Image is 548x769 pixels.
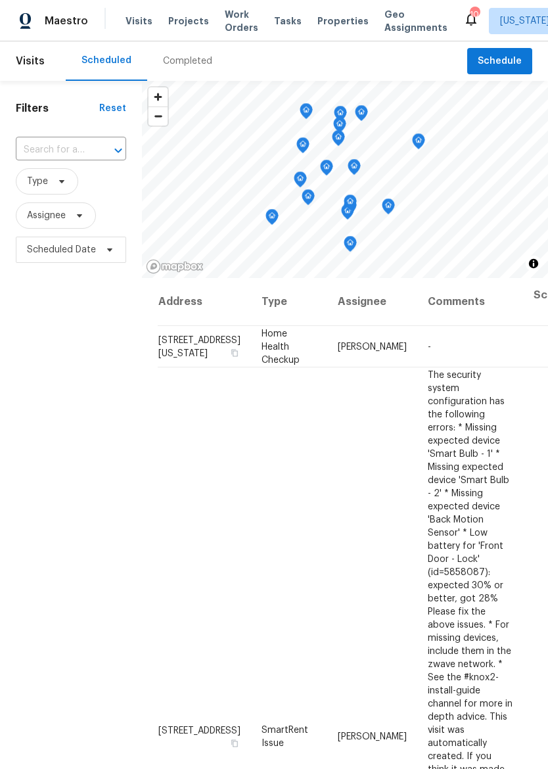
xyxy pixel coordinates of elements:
span: Scheduled Date [27,243,96,256]
div: Completed [163,55,212,68]
button: Zoom out [148,106,168,126]
span: Toggle attribution [530,256,537,271]
th: Type [251,278,327,326]
input: Search for an address... [16,140,89,160]
button: Copy Address [229,737,240,749]
span: Properties [317,14,369,28]
span: Work Orders [225,8,258,34]
div: Map marker [332,130,345,151]
div: Map marker [300,103,313,124]
span: Type [27,175,48,188]
div: Map marker [333,117,346,137]
div: Map marker [334,106,347,126]
div: Map marker [320,160,333,180]
div: Map marker [302,189,315,210]
span: Visits [16,47,45,76]
span: Schedule [478,53,522,70]
a: Mapbox homepage [146,259,204,274]
div: Scheduled [81,54,131,67]
div: Map marker [382,198,395,219]
button: Copy Address [229,346,240,358]
th: Assignee [327,278,417,326]
div: Map marker [344,195,357,215]
div: Map marker [355,105,368,126]
div: Map marker [294,172,307,192]
h1: Filters [16,102,99,115]
div: Map marker [412,133,425,154]
th: Address [158,278,251,326]
span: - [428,342,431,351]
div: 10 [470,8,479,21]
span: [STREET_ADDRESS] [158,726,240,735]
span: [PERSON_NAME] [338,342,407,351]
div: Map marker [265,209,279,229]
span: Assignee [27,209,66,222]
span: SmartRent Issue [262,725,308,747]
div: Map marker [348,159,361,179]
span: Maestro [45,14,88,28]
th: Comments [417,278,523,326]
span: Projects [168,14,209,28]
button: Open [109,141,127,160]
span: [PERSON_NAME] [338,732,407,741]
span: Tasks [274,16,302,26]
span: Visits [126,14,152,28]
div: Map marker [296,137,309,158]
div: Reset [99,102,126,115]
button: Zoom in [148,87,168,106]
span: Home Health Checkup [262,329,300,364]
div: Map marker [344,236,357,256]
button: Schedule [467,48,532,75]
span: [STREET_ADDRESS][US_STATE] [158,335,240,358]
span: Geo Assignments [384,8,447,34]
button: Toggle attribution [526,256,541,271]
div: Map marker [341,204,354,224]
